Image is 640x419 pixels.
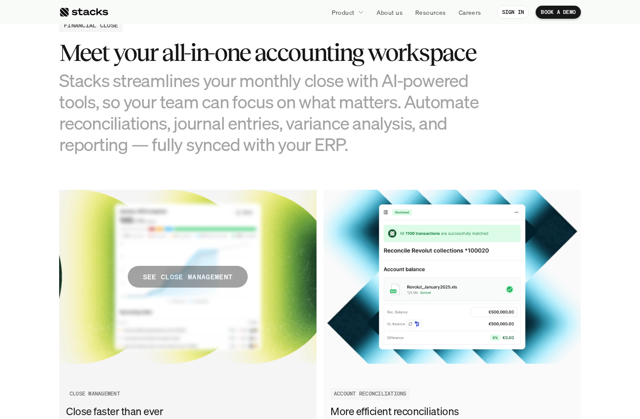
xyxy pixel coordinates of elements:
a: Resources [410,4,451,20]
a: Careers [453,4,487,20]
h3: Stacks streamlines your monthly close with AI-powered tools, so your team can focus on what matte... [59,70,494,155]
h3: More efficient reconciliations [330,404,570,419]
h3: Meet your all-in-one accounting workspace [59,39,494,66]
h2: ACCOUNT RECONCILIATIONS [334,391,407,397]
h2: CLOSE MANAGEMENT [70,391,120,397]
h2: FINANCIAL CLOSE [64,20,118,30]
p: SEE CLOSE MANAGEMENT [143,271,233,283]
a: BOOK A DEMO [536,6,581,19]
p: Resources [415,8,446,17]
p: BOOK A DEMO [541,9,576,15]
a: Privacy Policy [103,201,141,208]
p: Careers [459,8,481,17]
span: SEE CLOSE MANAGEMENT [128,266,248,288]
a: About us [371,4,408,20]
p: About us [377,8,403,17]
p: SIGN IN [502,9,524,15]
h3: Close faster than ever [66,404,305,419]
a: SIGN IN [497,6,530,19]
p: Product [332,8,355,17]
